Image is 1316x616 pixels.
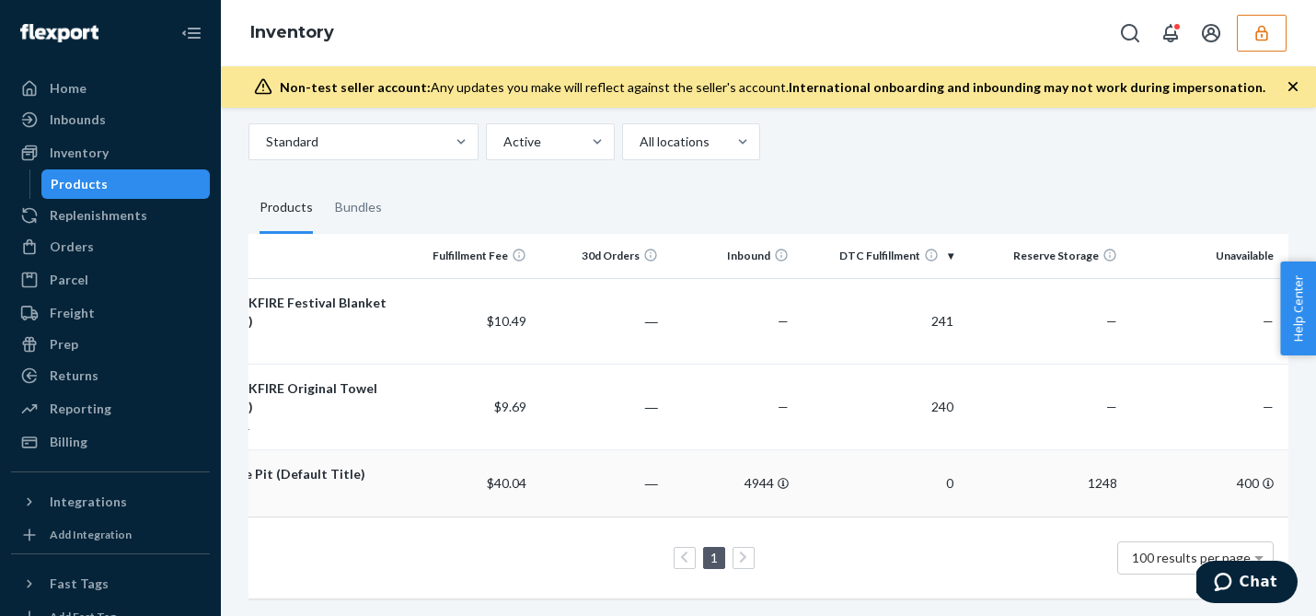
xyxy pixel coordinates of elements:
div: NM-PACK-101 [164,416,395,435]
span: — [1263,313,1274,329]
div: Integrations [50,493,127,511]
input: Standard [264,133,266,151]
span: Non-test seller account: [280,79,431,95]
div: FT-PACK-101 [164,331,395,349]
div: Billing [50,433,87,451]
th: Name [156,234,402,278]
div: Inbounds [50,110,106,129]
input: Active [502,133,503,151]
th: DTC Fulfillment [796,234,960,278]
div: Products [51,175,108,193]
div: Add Integration [50,527,132,542]
div: Reporting [50,400,111,418]
div: Fast Tags [50,575,109,593]
span: $10.49 [487,313,526,329]
a: Orders [11,232,210,262]
td: ― [534,278,665,364]
span: — [1106,399,1117,414]
div: Bundles [335,182,382,234]
td: ― [534,364,665,449]
span: — [1106,313,1117,329]
td: 241 [796,278,960,364]
img: Flexport logo [20,24,98,42]
td: ― [534,449,665,517]
a: Page 1 is your current page [707,550,721,565]
div: Freight [50,304,95,322]
span: — [778,313,789,329]
a: Inbounds [11,105,210,134]
a: Billing [11,427,210,457]
button: Integrations [11,487,210,517]
a: Prep [11,330,210,359]
a: Parcel [11,265,210,295]
a: Home [11,74,210,103]
div: Any updates you make will reflect against the seller's account. [280,78,1265,97]
button: Open notifications [1152,15,1189,52]
input: All locations [638,133,640,151]
button: Open Search Box [1112,15,1149,52]
div: Prep [50,335,78,354]
th: Reserve Storage [961,234,1125,278]
td: 400 [1125,449,1288,517]
div: Returns [50,366,98,385]
a: Inventory [11,138,210,168]
td: 240 [796,364,960,449]
div: Home [50,79,87,98]
td: 4944 [665,449,797,517]
a: Inventory [250,22,334,42]
div: Replenishments [50,206,147,225]
a: Returns [11,361,210,390]
span: — [778,399,789,414]
div: Products [260,182,313,234]
a: Replenishments [11,201,210,230]
button: Open account menu [1193,15,1229,52]
div: Inventory [50,144,109,162]
span: $40.04 [487,475,526,491]
span: — [1263,399,1274,414]
iframe: Opens a widget where you can chat to one of our agents [1196,561,1298,607]
td: 0 [796,449,960,517]
a: Freight [11,298,210,328]
a: Products [41,169,211,199]
div: 10125001 [164,483,395,502]
th: Fulfillment Fee [403,234,535,278]
a: Reporting [11,394,210,424]
div: Nomadix PACKFIRE Festival Blanket (Default Title) [164,294,395,331]
span: $9.69 [494,399,526,414]
div: Orders [50,238,94,256]
div: Nomadix PACKFIRE Original Towel (Default Title) [164,379,395,416]
button: Help Center [1280,262,1316,355]
span: 100 results per page [1132,550,1251,565]
div: PACKFIRE Fire Pit (Default Title) [164,465,395,483]
button: Fast Tags [11,569,210,599]
button: Close Navigation [173,15,210,52]
a: Add Integration [11,524,210,546]
th: Unavailable [1125,234,1288,278]
th: 30d Orders [534,234,665,278]
td: 1248 [961,449,1125,517]
span: International onboarding and inbounding may not work during impersonation. [789,79,1265,95]
th: Inbound [665,234,797,278]
div: Parcel [50,271,88,289]
ol: breadcrumbs [236,6,349,60]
